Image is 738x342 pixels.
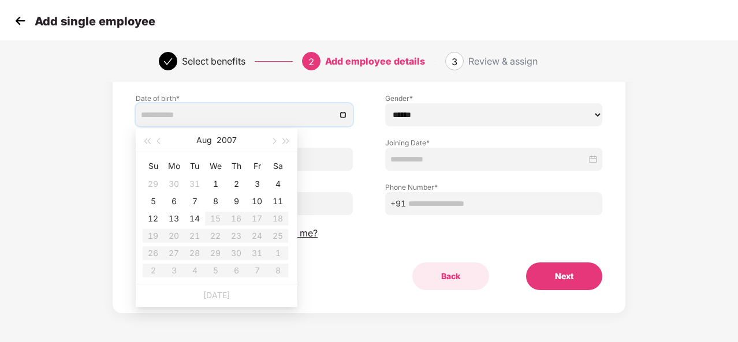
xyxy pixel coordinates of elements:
td: 2007-08-01 [205,175,226,193]
label: Joining Date [385,138,602,148]
div: 3 [250,177,264,191]
div: 14 [188,212,202,226]
img: svg+xml;base64,PHN2ZyB4bWxucz0iaHR0cDovL3d3dy53My5vcmcvMjAwMC9zdmciIHdpZHRoPSIzMCIgaGVpZ2h0PSIzMC... [12,12,29,29]
div: 5 [146,194,160,208]
label: Date of birth [136,93,353,103]
td: 2007-08-09 [226,193,247,210]
button: Back [412,262,489,290]
div: Select benefits [182,52,245,70]
td: 2007-08-10 [247,193,267,210]
td: 2007-08-06 [163,193,184,210]
th: Th [226,157,247,175]
th: Sa [267,157,288,175]
span: +91 [390,197,406,210]
td: 2007-08-02 [226,175,247,193]
p: Add single employee [35,14,155,28]
button: Next [526,262,602,290]
div: Add employee details [325,52,425,70]
td: 2007-08-03 [247,175,267,193]
a: [DATE] [203,290,230,300]
div: 10 [250,194,264,208]
td: 2007-08-08 [205,193,226,210]
label: Gender [385,93,602,103]
button: Aug [196,129,212,152]
span: 2 [308,56,314,67]
button: 2007 [217,129,237,152]
div: 12 [146,212,160,226]
div: 29 [146,177,160,191]
td: 2007-08-04 [267,175,288,193]
div: 4 [271,177,285,191]
span: check [163,57,173,66]
th: Tu [184,157,205,175]
div: 13 [167,212,181,226]
th: Mo [163,157,184,175]
td: 2007-08-11 [267,193,288,210]
td: 2007-08-05 [143,193,163,210]
div: Review & assign [468,52,538,70]
div: 6 [167,194,181,208]
div: 9 [229,194,243,208]
td: 2007-07-29 [143,175,163,193]
th: Fr [247,157,267,175]
div: 2 [229,177,243,191]
label: Phone Number [385,182,602,192]
div: 31 [188,177,202,191]
div: 1 [208,177,222,191]
td: 2007-08-13 [163,210,184,227]
div: 8 [208,194,222,208]
div: 11 [271,194,285,208]
div: 30 [167,177,181,191]
td: 2007-08-07 [184,193,205,210]
td: 2007-07-30 [163,175,184,193]
td: 2007-08-14 [184,210,205,227]
th: We [205,157,226,175]
div: 7 [188,194,202,208]
td: 2007-08-12 [143,210,163,227]
span: 3 [452,56,457,67]
th: Su [143,157,163,175]
td: 2007-07-31 [184,175,205,193]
